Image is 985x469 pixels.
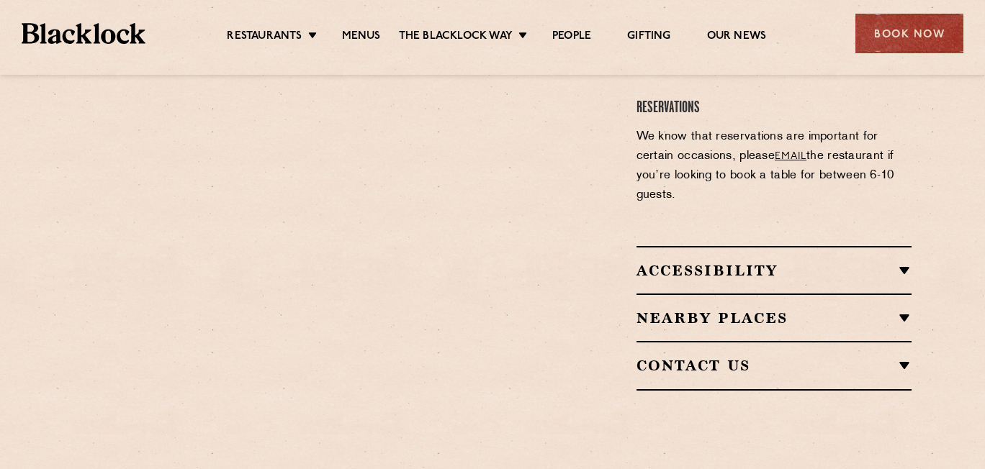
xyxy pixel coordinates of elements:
[637,309,912,327] h2: Nearby Places
[22,23,145,44] img: BL_Textured_Logo-footer-cropped.svg
[637,262,912,279] h2: Accessibility
[637,357,912,374] h2: Contact Us
[637,99,912,118] h4: Reservations
[775,151,806,162] a: email
[342,29,381,45] a: Menus
[637,127,912,205] p: We know that reservations are important for certain occasions, please the restaurant if you’re lo...
[370,256,572,391] img: svg%3E
[627,29,670,45] a: Gifting
[552,29,591,45] a: People
[227,29,302,45] a: Restaurants
[399,29,513,45] a: The Blacklock Way
[855,14,963,53] div: Book Now
[707,29,767,45] a: Our News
